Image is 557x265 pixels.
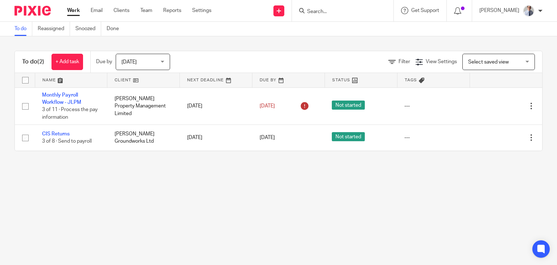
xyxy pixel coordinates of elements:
p: Due by [96,58,112,65]
a: Monthly Payroll Workflow - JLPM [42,93,81,105]
span: [DATE] [121,60,137,65]
span: View Settings [426,59,457,64]
td: [PERSON_NAME] Property Management Limited [107,87,180,125]
td: [DATE] [180,125,252,151]
a: To do [15,22,32,36]
span: 3 of 11 · Process the pay information [42,107,98,120]
span: Not started [332,101,365,110]
a: + Add task [51,54,83,70]
a: Reassigned [38,22,70,36]
a: Reports [163,7,181,14]
span: Get Support [411,8,439,13]
input: Search [306,9,372,15]
span: [DATE] [260,103,275,109]
td: [DATE] [180,87,252,125]
div: --- [404,134,462,141]
a: Settings [192,7,211,14]
span: Tags [405,78,417,82]
h1: To do [22,58,44,66]
a: Work [67,7,80,14]
a: Email [91,7,103,14]
img: IMG_9924.jpg [523,5,535,17]
a: Done [107,22,124,36]
span: [DATE] [260,135,275,140]
p: [PERSON_NAME] [479,7,519,14]
a: Clients [114,7,129,14]
span: Select saved view [468,60,509,65]
img: Pixie [15,6,51,16]
div: --- [404,102,462,110]
span: 3 of 8 · Send to payroll [42,139,92,144]
span: Filter [399,59,410,64]
a: Snoozed [75,22,101,36]
span: (2) [37,59,44,65]
td: [PERSON_NAME] Groundworks Ltd [107,125,180,151]
a: Team [140,7,152,14]
a: CIS Returns [42,131,70,136]
span: Not started [332,132,365,141]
